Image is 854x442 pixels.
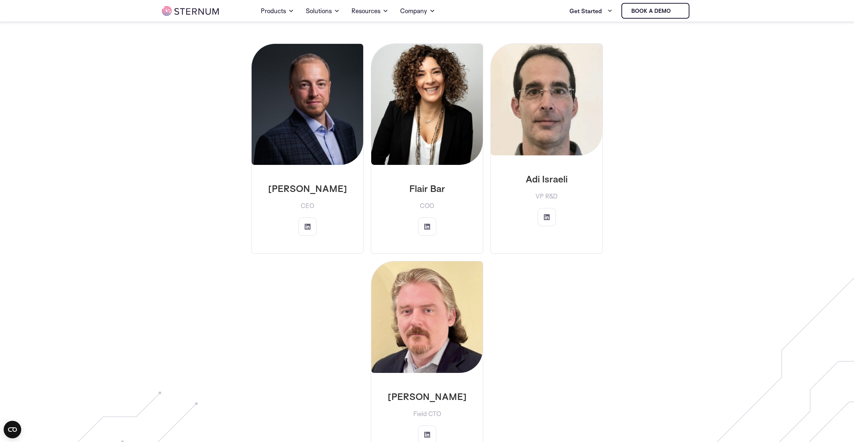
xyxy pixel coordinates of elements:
[371,44,483,165] img: Flair Bar
[491,44,602,155] img: Adi Israeli
[621,3,689,19] a: Book a demo
[400,1,435,21] a: Company
[351,1,388,21] a: Resources
[252,44,363,165] img: Jeff Lebowitz
[377,182,477,194] p: Flair Bar
[674,8,680,14] img: sternum iot
[420,200,434,212] span: COO
[4,421,21,438] button: Open CMP widget
[257,182,357,194] p: [PERSON_NAME]
[413,408,441,420] span: Field CTO
[377,390,477,402] p: [PERSON_NAME]
[497,173,597,185] p: Adi Israeli
[535,190,558,202] span: VP R&D
[162,6,219,16] img: sternum iot
[301,200,314,212] span: CEO
[371,261,483,373] img: Matt Caylor
[306,1,340,21] a: Solutions
[569,4,613,18] a: Get Started
[261,1,294,21] a: Products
